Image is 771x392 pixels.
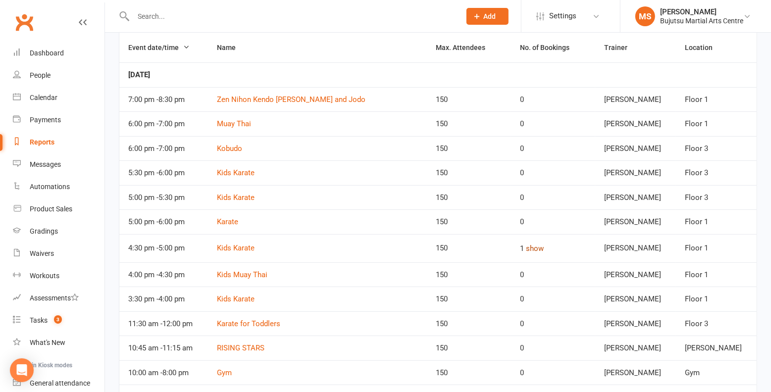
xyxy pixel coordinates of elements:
[436,244,502,252] div: 150
[13,265,104,287] a: Workouts
[436,96,502,104] div: 150
[30,183,70,191] div: Automations
[30,138,54,146] div: Reports
[520,344,586,352] div: 0
[660,7,743,16] div: [PERSON_NAME]
[13,198,104,220] a: Product Sales
[436,320,502,328] div: 150
[128,194,199,202] div: 5:00 pm - 5:30 pm
[685,244,748,252] div: Floor 1
[520,42,580,53] button: No. of Bookings
[520,218,586,226] div: 0
[549,5,576,27] span: Settings
[13,153,104,176] a: Messages
[13,87,104,109] a: Calendar
[128,218,199,226] div: 5:00 pm - 6:00 pm
[604,96,667,104] div: [PERSON_NAME]
[128,70,150,79] strong: [DATE]
[10,358,34,382] div: Open Intercom Messenger
[30,316,48,324] div: Tasks
[604,369,667,377] div: [PERSON_NAME]
[30,379,90,387] div: General attendance
[526,243,544,254] button: show
[217,270,267,279] a: Kids Muay Thai
[13,243,104,265] a: Waivers
[436,145,502,153] div: 150
[685,369,748,377] div: Gym
[128,271,199,279] div: 4:00 pm - 4:30 pm
[436,169,502,177] div: 150
[30,272,59,280] div: Workouts
[13,131,104,153] a: Reports
[128,369,199,377] div: 10:00 am - 8:00 pm
[685,145,748,153] div: Floor 3
[604,169,667,177] div: [PERSON_NAME]
[54,315,62,324] span: 3
[128,44,190,51] span: Event date/time
[685,344,748,352] div: [PERSON_NAME]
[685,169,748,177] div: Floor 3
[466,8,509,25] button: Add
[12,10,37,35] a: Clubworx
[13,42,104,64] a: Dashboard
[13,109,104,131] a: Payments
[217,368,232,377] a: Gym
[128,320,199,328] div: 11:30 am - 12:00 pm
[30,339,65,346] div: What's New
[436,295,502,303] div: 150
[685,295,748,303] div: Floor 1
[685,271,748,279] div: Floor 1
[30,205,72,213] div: Product Sales
[436,344,502,352] div: 150
[13,176,104,198] a: Automations
[604,344,667,352] div: [PERSON_NAME]
[520,320,586,328] div: 0
[217,343,264,352] a: RISING STARS
[128,42,190,53] button: Event date/time
[520,243,586,254] div: 1
[604,42,638,53] button: Trainer
[30,160,61,168] div: Messages
[520,271,586,279] div: 0
[30,71,51,79] div: People
[217,244,255,252] a: Kids Karate
[436,369,502,377] div: 150
[520,194,586,202] div: 0
[685,194,748,202] div: Floor 3
[128,120,199,128] div: 6:00 pm - 7:00 pm
[436,218,502,226] div: 150
[217,42,247,53] button: Name
[604,244,667,252] div: [PERSON_NAME]
[217,168,255,177] a: Kids Karate
[685,96,748,104] div: Floor 1
[128,169,199,177] div: 5:30 pm - 6:00 pm
[30,227,58,235] div: Gradings
[436,271,502,279] div: 150
[436,42,496,53] button: Max. Attendees
[685,42,723,53] button: Location
[128,244,199,252] div: 4:30 pm - 5:00 pm
[660,16,743,25] div: Bujutsu Martial Arts Centre
[604,295,667,303] div: [PERSON_NAME]
[604,44,638,51] span: Trainer
[436,44,496,51] span: Max. Attendees
[436,120,502,128] div: 150
[217,193,255,202] a: Kids Karate
[30,249,54,257] div: Waivers
[13,220,104,243] a: Gradings
[13,332,104,354] a: What's New
[217,217,238,226] a: Karate
[604,145,667,153] div: [PERSON_NAME]
[130,9,454,23] input: Search...
[685,120,748,128] div: Floor 1
[217,144,242,153] a: Kobudo
[685,320,748,328] div: Floor 3
[128,96,199,104] div: 7:00 pm - 8:30 pm
[604,120,667,128] div: [PERSON_NAME]
[484,12,496,20] span: Add
[520,96,586,104] div: 0
[30,49,64,57] div: Dashboard
[520,295,586,303] div: 0
[635,6,655,26] div: MS
[520,120,586,128] div: 0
